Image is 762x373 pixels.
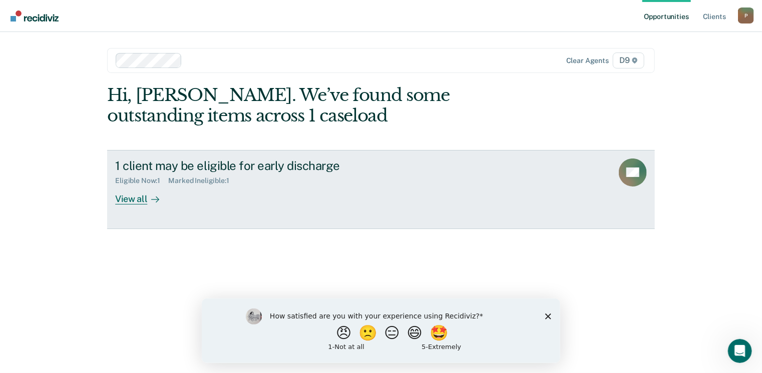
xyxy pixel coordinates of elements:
div: Hi, [PERSON_NAME]. We’ve found some outstanding items across 1 caseload [107,85,545,126]
div: P [738,7,754,23]
a: 1 client may be eligible for early dischargeEligible Now:1Marked Ineligible:1View all [107,150,655,229]
img: Recidiviz [11,10,59,21]
iframe: Survey by Kim from Recidiviz [202,298,560,363]
div: Clear agents [566,56,609,65]
span: D9 [613,52,644,68]
iframe: Intercom live chat [728,339,752,363]
button: Profile dropdown button [738,7,754,23]
div: 1 client may be eligible for early discharge [115,158,467,173]
div: Marked Ineligible : 1 [168,176,237,185]
div: View all [115,185,171,204]
div: Eligible Now : 1 [115,176,168,185]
